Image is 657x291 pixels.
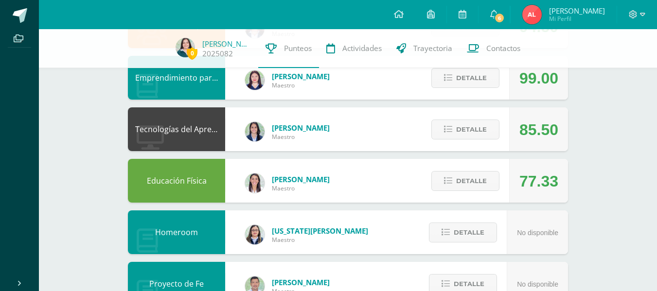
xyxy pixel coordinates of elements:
[431,171,499,191] button: Detalle
[272,71,330,81] span: [PERSON_NAME]
[431,120,499,139] button: Detalle
[202,39,251,49] a: [PERSON_NAME]
[284,43,312,53] span: Punteos
[272,123,330,133] span: [PERSON_NAME]
[486,43,520,53] span: Contactos
[429,223,497,242] button: Detalle
[187,47,197,59] span: 0
[456,69,487,87] span: Detalle
[456,120,487,138] span: Detalle
[431,68,499,88] button: Detalle
[272,133,330,141] span: Maestro
[454,223,484,241] span: Detalle
[522,5,542,24] img: 61aac41cfe47c9d1790a4dc613cfc43c.png
[519,56,558,100] div: 99.00
[549,15,605,23] span: Mi Perfil
[128,159,225,203] div: Educación Física
[272,226,368,236] span: [US_STATE][PERSON_NAME]
[245,173,265,193] img: 68dbb99899dc55733cac1a14d9d2f825.png
[128,210,225,254] div: Homeroom
[460,29,528,68] a: Contactos
[272,277,330,287] span: [PERSON_NAME]
[245,225,265,244] img: 1236d6cb50aae1d88f44d681ddc5842d.png
[245,122,265,141] img: 7489ccb779e23ff9f2c3e89c21f82ed0.png
[517,229,558,237] span: No disponible
[272,236,368,244] span: Maestro
[272,184,330,192] span: Maestro
[319,29,389,68] a: Actividades
[202,49,233,59] a: 2025082
[258,29,319,68] a: Punteos
[128,56,225,100] div: Emprendimiento para la Productividad
[494,13,505,23] span: 6
[517,280,558,288] span: No disponible
[456,172,487,190] span: Detalle
[272,174,330,184] span: [PERSON_NAME]
[245,70,265,90] img: a452c7054714546f759a1a740f2e8572.png
[176,38,195,57] img: 6a7ccea9b68b4cca1e8e7f9f516ffc0c.png
[413,43,452,53] span: Trayectoria
[389,29,460,68] a: Trayectoria
[519,108,558,152] div: 85.50
[128,107,225,151] div: Tecnologías del Aprendizaje y la Comunicación
[342,43,382,53] span: Actividades
[519,159,558,203] div: 77.33
[272,81,330,89] span: Maestro
[549,6,605,16] span: [PERSON_NAME]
